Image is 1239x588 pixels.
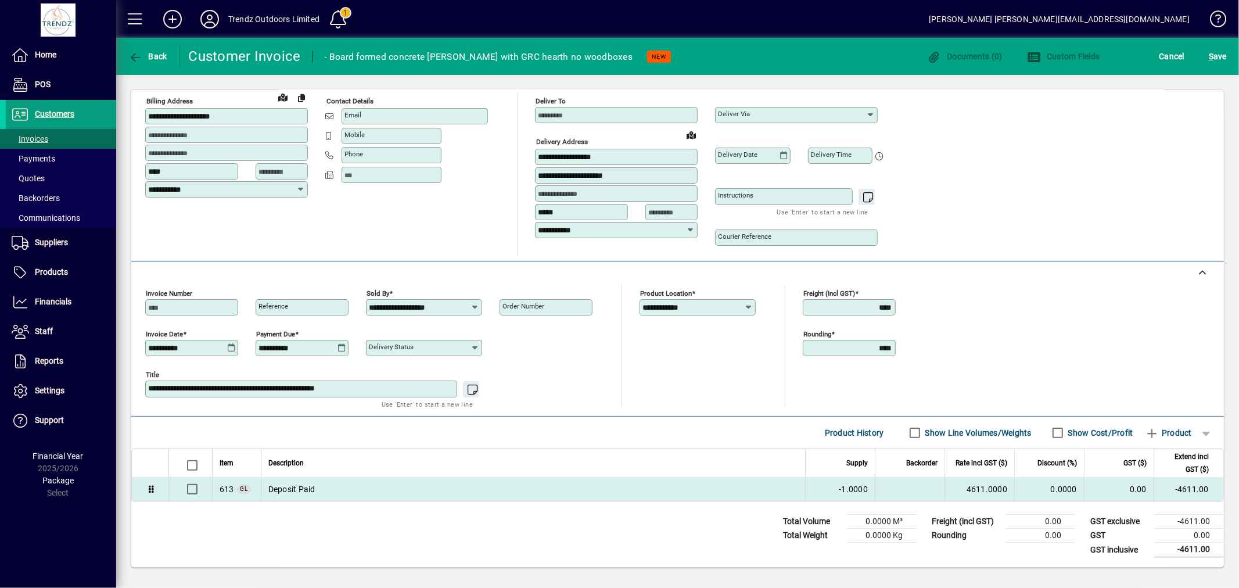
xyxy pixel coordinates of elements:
[1161,450,1209,476] span: Extend incl GST ($)
[820,422,889,443] button: Product History
[146,289,192,297] mat-label: Invoice number
[42,476,74,485] span: Package
[189,47,301,66] div: Customer Invoice
[1159,47,1185,66] span: Cancel
[258,302,288,310] mat-label: Reference
[1157,46,1188,67] button: Cancel
[35,267,68,277] span: Products
[128,52,167,61] span: Back
[35,386,64,395] span: Settings
[1139,422,1198,443] button: Product
[35,80,51,89] span: POS
[811,150,852,159] mat-label: Delivery time
[35,297,71,306] span: Financials
[116,46,180,67] app-page-header-button: Back
[6,258,116,287] a: Products
[35,356,63,365] span: Reports
[6,70,116,99] a: POS
[640,289,692,297] mat-label: Product location
[652,53,666,60] span: NEW
[1027,52,1100,61] span: Custom Fields
[125,46,170,67] button: Back
[839,483,868,495] span: -1.0000
[268,483,315,495] span: Deposit Paid
[1005,529,1075,543] td: 0.00
[1037,457,1077,469] span: Discount (%)
[718,150,757,159] mat-label: Delivery date
[803,289,855,297] mat-label: Freight (incl GST)
[12,154,55,163] span: Payments
[35,50,56,59] span: Home
[12,193,60,203] span: Backorders
[1084,543,1154,557] td: GST inclusive
[12,213,80,223] span: Communications
[146,371,159,379] mat-label: Title
[6,129,116,149] a: Invoices
[825,424,884,442] span: Product History
[1209,47,1227,66] span: ave
[1084,529,1154,543] td: GST
[1201,2,1224,40] a: Knowledge Base
[35,238,68,247] span: Suppliers
[12,174,45,183] span: Quotes
[240,486,248,492] span: GL
[502,302,544,310] mat-label: Order number
[926,529,1005,543] td: Rounding
[6,317,116,346] a: Staff
[220,483,234,495] span: Deposit Paid
[926,515,1005,529] td: Freight (incl GST)
[929,10,1190,28] div: [PERSON_NAME] [PERSON_NAME][EMAIL_ADDRESS][DOMAIN_NAME]
[923,427,1032,439] label: Show Line Volumes/Weights
[777,515,847,529] td: Total Volume
[682,126,701,144] a: View on map
[35,415,64,425] span: Support
[924,46,1005,67] button: Documents (0)
[718,110,750,118] mat-label: Deliver via
[228,10,319,28] div: Trendz Outdoors Limited
[6,41,116,70] a: Home
[718,232,771,241] mat-label: Courier Reference
[1066,427,1133,439] label: Show Cost/Profit
[35,327,53,336] span: Staff
[1154,478,1223,501] td: -4611.00
[1154,515,1224,529] td: -4611.00
[274,88,292,106] a: View on map
[536,97,566,105] mat-label: Deliver To
[256,330,295,338] mat-label: Payment due
[220,457,234,469] span: Item
[6,208,116,228] a: Communications
[6,347,116,376] a: Reports
[1005,515,1075,529] td: 0.00
[777,205,868,218] mat-hint: Use 'Enter' to start a new line
[1145,424,1192,442] span: Product
[268,457,304,469] span: Description
[325,48,633,66] div: - Board formed concrete [PERSON_NAME] with GRC hearth no woodboxes
[344,131,365,139] mat-label: Mobile
[344,111,361,119] mat-label: Email
[1123,457,1147,469] span: GST ($)
[6,168,116,188] a: Quotes
[1154,543,1224,557] td: -4611.00
[906,457,938,469] span: Backorder
[1154,529,1224,543] td: 0.00
[1084,478,1154,501] td: 0.00
[292,88,311,107] button: Copy to Delivery address
[956,457,1007,469] span: Rate incl GST ($)
[367,289,389,297] mat-label: Sold by
[6,188,116,208] a: Backorders
[369,343,414,351] mat-label: Delivery status
[382,397,473,411] mat-hint: Use 'Enter' to start a new line
[154,9,191,30] button: Add
[1209,52,1213,61] span: S
[927,52,1003,61] span: Documents (0)
[191,9,228,30] button: Profile
[344,150,363,158] mat-label: Phone
[6,406,116,435] a: Support
[847,529,917,543] td: 0.0000 Kg
[33,451,84,461] span: Financial Year
[35,109,74,119] span: Customers
[718,191,753,199] mat-label: Instructions
[777,529,847,543] td: Total Weight
[952,483,1007,495] div: 4611.0000
[1084,515,1154,529] td: GST exclusive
